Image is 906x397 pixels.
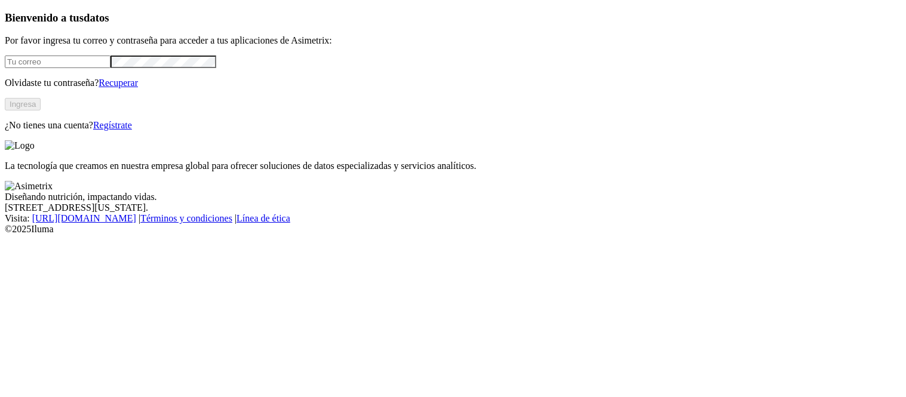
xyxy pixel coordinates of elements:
[140,213,232,223] a: Términos y condiciones
[5,202,901,213] div: [STREET_ADDRESS][US_STATE].
[5,78,901,88] p: Olvidaste tu contraseña?
[5,35,901,46] p: Por favor ingresa tu correo y contraseña para acceder a tus aplicaciones de Asimetrix:
[5,192,901,202] div: Diseñando nutrición, impactando vidas.
[5,120,901,131] p: ¿No tienes una cuenta?
[32,213,136,223] a: [URL][DOMAIN_NAME]
[5,11,901,24] h3: Bienvenido a tus
[237,213,290,223] a: Línea de ética
[5,181,53,192] img: Asimetrix
[5,56,110,68] input: Tu correo
[84,11,109,24] span: datos
[93,120,132,130] a: Regístrate
[5,98,41,110] button: Ingresa
[5,140,35,151] img: Logo
[5,224,901,235] div: © 2025 Iluma
[5,213,901,224] div: Visita : | |
[5,161,901,171] p: La tecnología que creamos en nuestra empresa global para ofrecer soluciones de datos especializad...
[99,78,138,88] a: Recuperar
